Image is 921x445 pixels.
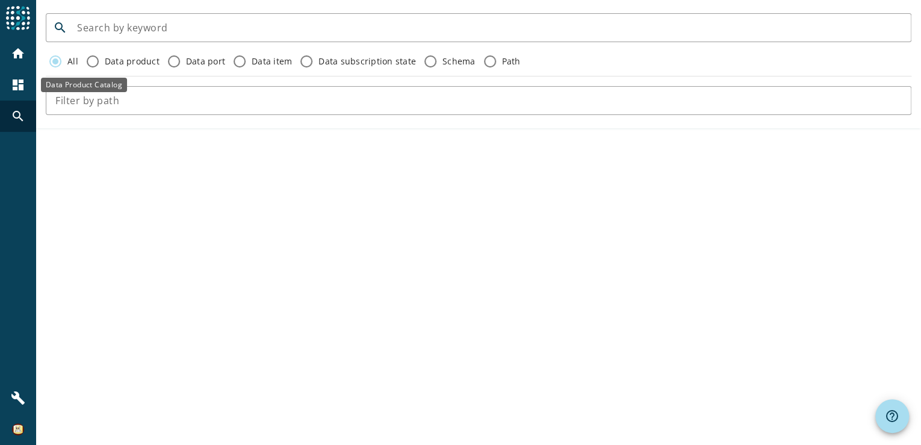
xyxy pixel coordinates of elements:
mat-icon: search [11,109,25,123]
img: 2d77831b3fd341734dc3f4414599b1bd [12,423,24,435]
mat-icon: help_outline [885,409,899,423]
mat-icon: search [46,20,75,35]
label: Data port [184,55,225,67]
label: Schema [440,55,476,67]
label: Data item [249,55,292,67]
label: All [65,55,78,67]
div: Data Product Catalog [41,78,127,92]
mat-icon: home [11,46,25,61]
label: Data subscription state [316,55,416,67]
input: Filter by path [55,93,902,108]
mat-icon: build [11,391,25,405]
label: Data product [102,55,160,67]
label: Path [500,55,521,67]
input: Search by keyword [77,20,902,35]
img: spoud-logo.svg [6,6,30,30]
mat-icon: dashboard [11,78,25,92]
